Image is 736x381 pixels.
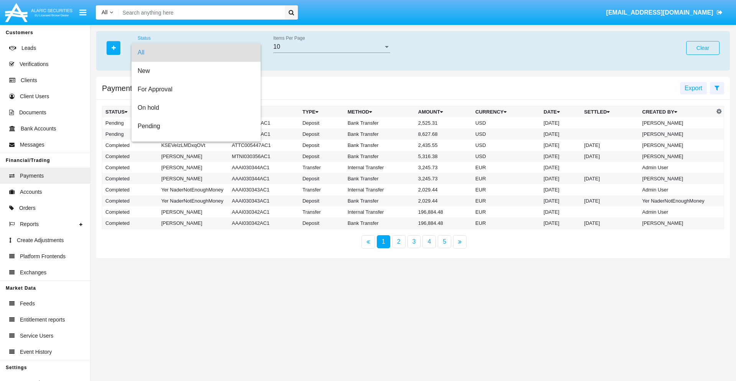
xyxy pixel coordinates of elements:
span: All [138,43,255,62]
span: On hold [138,99,255,117]
span: New [138,62,255,80]
span: For Approval [138,80,255,99]
span: Pending [138,117,255,135]
span: Rejected [138,135,255,154]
